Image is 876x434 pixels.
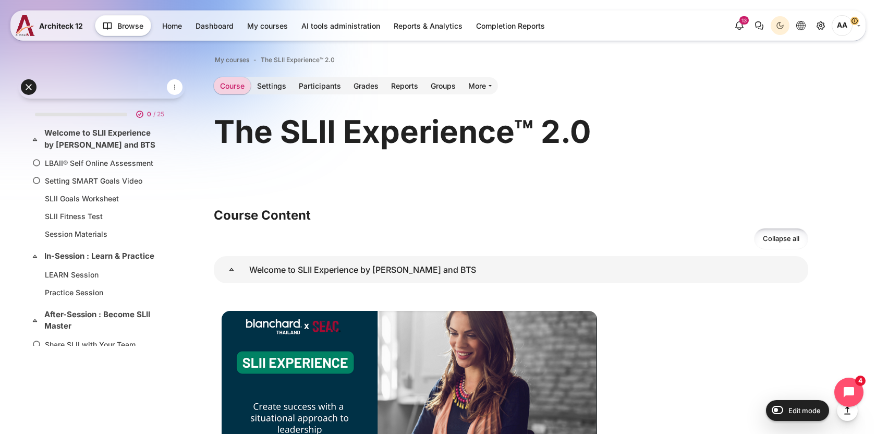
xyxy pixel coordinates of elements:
a: My courses [215,55,249,65]
a: Dashboard [189,17,240,34]
a: A12 A12 Architeck 12 [16,15,87,36]
a: Collapse all [754,228,808,249]
button: Go to top [837,400,858,421]
div: Dark Mode [772,18,788,33]
a: Session Materials [45,228,154,239]
span: Collapse [30,315,40,325]
a: AI tools administration [295,17,386,34]
span: / 25 [153,110,164,119]
a: Welcome to SLII Experience by [PERSON_NAME] and BTS [44,127,157,151]
a: After-Session : Become SLII Master [44,309,157,332]
a: LEARN Session [45,269,154,280]
a: Share SLII with Your Team [45,339,154,350]
img: A12 [16,15,35,36]
button: Browse [95,15,151,36]
h3: Course Content [214,207,808,223]
div: 13 [739,16,749,25]
a: The SLII Experience™ 2.0 [261,55,335,65]
a: Welcome to SLII Experience by Blanchard and BTS [214,256,249,283]
a: 0 / 25 [27,99,177,125]
a: SLII Goals Worksheet [45,193,154,204]
h1: The SLII Experience™ 2.0 [214,111,591,152]
a: Practice Session [45,287,154,298]
a: In-Session : Learn & Practice [44,250,157,262]
a: Reports [385,77,424,94]
span: Collapse all [763,234,799,244]
button: Light Mode Dark Mode [771,16,789,35]
span: Collapse [30,134,40,144]
a: Grades [347,77,385,94]
button: There are 0 unread conversations [750,16,769,35]
span: Aum Aum [832,15,853,36]
a: SLII Fitness Test [45,211,154,222]
a: Completion Reports [470,17,551,34]
a: More [462,77,498,94]
span: 0 [147,110,151,119]
button: Languages [792,16,810,35]
a: Groups [424,77,462,94]
a: Site administration [811,16,830,35]
a: Reports & Analytics [387,17,469,34]
a: Course [214,77,251,94]
span: Browse [117,20,143,31]
span: Collapse [30,251,40,261]
a: Participants [293,77,347,94]
a: LBAII® Self Online Assessment [45,158,154,168]
a: Home [156,17,188,34]
span: Edit mode [788,406,821,415]
a: Setting SMART Goals Video [45,175,154,186]
a: Settings [251,77,293,94]
span: Architeck 12 [39,20,83,31]
a: My courses [241,17,294,34]
a: User menu [832,15,860,36]
nav: Navigation bar [214,53,808,67]
div: Show notification window with 13 new notifications [730,16,749,35]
